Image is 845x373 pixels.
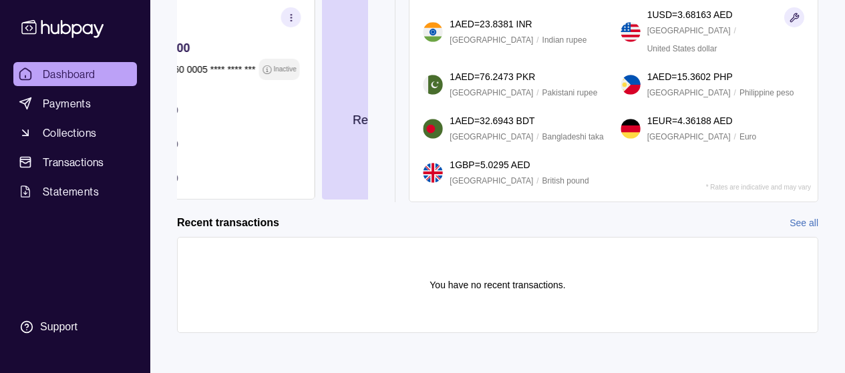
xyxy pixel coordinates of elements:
[536,173,538,188] p: /
[706,183,811,191] p: * Rates are indicative and may vary
[423,75,443,95] img: pk
[353,113,482,127] p: Request new currencies
[450,157,530,172] p: 1 GBP = 5.0295 AED
[739,129,756,144] p: Euro
[734,85,736,100] p: /
[450,113,534,128] p: 1 AED = 32.6943 BDT
[647,85,731,100] p: [GEOGRAPHIC_DATA]
[138,171,301,185] p: AED 0.00
[138,103,301,117] p: AED 0.00
[536,129,538,144] p: /
[177,216,279,230] h2: Recent transactions
[138,41,301,55] p: AED 0.00
[13,179,137,204] a: Statements
[647,69,733,84] p: 1 AED = 15.3602 PHP
[13,62,137,86] a: Dashboard
[790,216,818,230] a: See all
[13,313,137,341] a: Support
[536,85,538,100] p: /
[13,91,137,115] a: Payments
[542,129,604,144] p: Bangladeshi taka
[647,23,731,38] p: [GEOGRAPHIC_DATA]
[138,87,301,101] p: Due
[430,278,565,292] p: You have no recent transactions.
[423,22,443,42] img: in
[43,95,91,111] span: Payments
[13,150,137,174] a: Transactions
[536,33,538,47] p: /
[138,121,301,135] p: Incoming
[450,85,533,100] p: [GEOGRAPHIC_DATA]
[450,129,533,144] p: [GEOGRAPHIC_DATA]
[647,113,733,128] p: 1 EUR = 4.36188 AED
[43,66,96,82] span: Dashboard
[621,75,641,95] img: ph
[43,125,96,141] span: Collections
[739,85,794,100] p: Philippine peso
[647,7,733,22] p: 1 USD = 3.68163 AED
[450,33,533,47] p: [GEOGRAPHIC_DATA]
[423,163,443,183] img: gb
[13,121,137,145] a: Collections
[621,119,641,139] img: de
[621,22,641,42] img: us
[647,41,717,56] p: United States dollar
[450,69,535,84] p: 1 AED = 76.2473 PKR
[138,137,301,151] p: AED 0.00
[734,23,736,38] p: /
[423,119,443,139] img: bd
[273,62,296,77] p: Inactive
[43,183,99,200] span: Statements
[542,85,598,100] p: Pakistani rupee
[734,129,736,144] p: /
[450,17,532,31] p: 1 AED = 23.8381 INR
[43,154,104,170] span: Transactions
[542,33,587,47] p: Indian rupee
[542,173,589,188] p: British pound
[450,173,533,188] p: [GEOGRAPHIC_DATA]
[647,129,731,144] p: [GEOGRAPHIC_DATA]
[40,320,77,334] div: Support
[138,155,301,169] p: Outgoing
